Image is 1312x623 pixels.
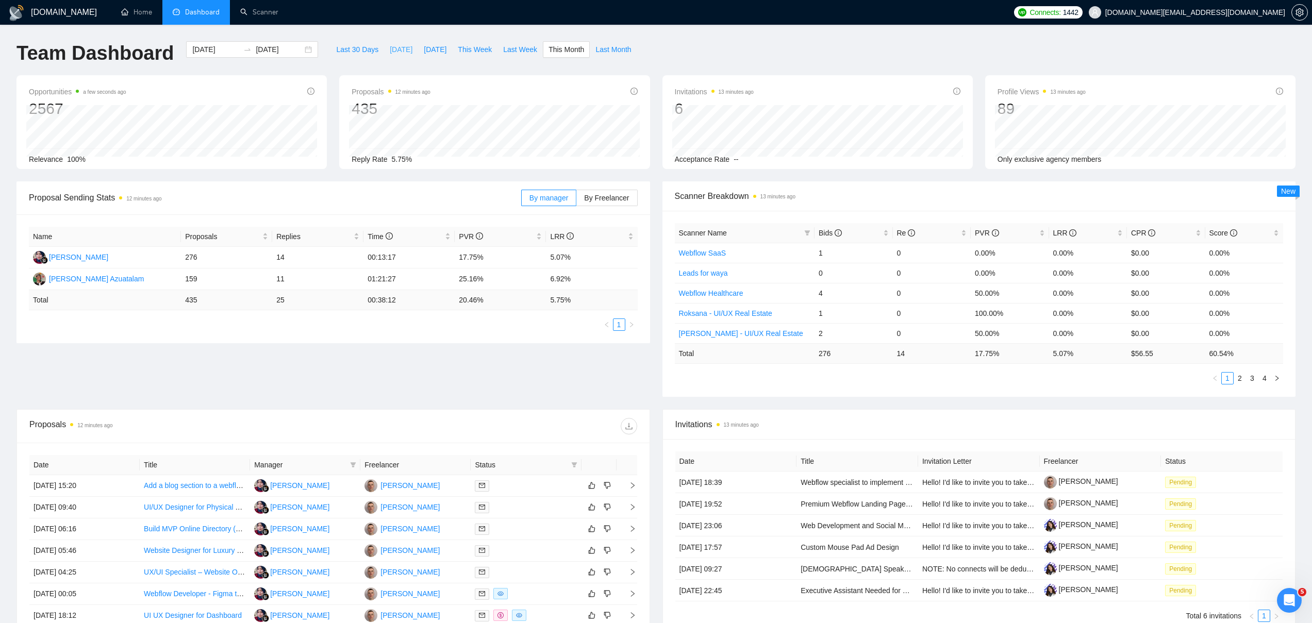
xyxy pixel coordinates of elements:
div: 435 [352,99,430,119]
span: dashboard [173,8,180,15]
img: IZ [364,523,377,535]
div: [PERSON_NAME] [380,523,440,534]
span: Proposals [185,231,260,242]
td: Total [675,343,815,363]
span: Last Month [595,44,631,55]
span: Invitations [675,86,754,98]
button: This Week [452,41,497,58]
td: $0.00 [1127,283,1205,303]
img: RH [254,479,267,492]
a: Executive Assistant Needed for Dynamic Team Support [801,586,977,595]
td: 1 [815,303,893,323]
a: Custom Mouse Pad Ad Design [801,543,899,551]
button: setting [1291,4,1308,21]
div: [PERSON_NAME] [270,545,329,556]
span: Relevance [29,155,63,163]
span: dislike [604,611,611,619]
td: 0.00% [1205,323,1284,343]
a: [PERSON_NAME] - UI/UX Real Estate [679,329,803,338]
a: UX/UI Specialist – Website Optimization & CRO [144,568,297,576]
span: By manager [529,194,568,202]
td: 4 [815,283,893,303]
img: RH [254,501,267,514]
span: Proposal Sending Stats [29,191,521,204]
a: UI/UX Designer for Physical Therapy Landing Pages [144,503,312,511]
img: gigradar-bm.png [262,528,269,535]
time: 12 minutes ago [126,196,161,201]
div: [PERSON_NAME] [380,480,440,491]
td: 0 [893,243,971,263]
th: Proposals [181,227,272,247]
a: Website Designer for Luxury Equestrian Apparel Company [144,546,330,554]
a: [PERSON_NAME] [1044,585,1118,594]
li: 1 [613,318,625,331]
span: left [604,322,610,328]
span: Connects: [1029,7,1060,18]
span: like [588,481,595,490]
td: $0.00 [1127,263,1205,283]
a: [PERSON_NAME] [1044,499,1118,507]
span: dislike [604,525,611,533]
a: 2 [1234,373,1245,384]
a: [DEMOGRAPHIC_DATA] Speakers of Tamil – Talent Bench for Future Managed Services Recording Projects [801,565,1148,573]
div: [PERSON_NAME] Azuatalam [49,273,144,284]
span: info-circle [1148,229,1155,237]
td: 00:38:12 [363,290,455,310]
a: 1 [1258,610,1270,621]
span: right [628,322,635,328]
a: RH[PERSON_NAME] [254,567,329,576]
span: Bids [819,229,842,237]
span: filter [802,225,812,241]
button: dislike [601,587,613,600]
a: RH[PERSON_NAME] [254,611,329,619]
a: 1 [613,319,625,330]
td: 17.75% [455,247,546,268]
span: dislike [604,546,611,554]
a: Roksana - UI/UX Real Estate [679,309,772,317]
span: filter [571,462,577,468]
div: [PERSON_NAME] [380,501,440,513]
a: Pending [1165,521,1200,529]
td: 14 [272,247,363,268]
td: 0.00% [1049,283,1127,303]
td: 25.16% [455,268,546,290]
button: Last Month [590,41,637,58]
span: 5 [1298,588,1306,596]
span: Opportunities [29,86,126,98]
img: gigradar-bm.png [262,550,269,557]
td: 0.00% [1205,263,1284,283]
div: [PERSON_NAME] [380,545,440,556]
a: [PERSON_NAME] [1044,520,1118,529]
td: $0.00 [1127,323,1205,343]
td: 50.00% [971,323,1049,343]
a: setting [1291,8,1308,16]
a: IZ[PERSON_NAME] [364,611,440,619]
span: 100% [67,155,86,163]
button: download [621,418,637,434]
a: 3 [1247,373,1258,384]
a: IZ[PERSON_NAME] [364,546,440,554]
a: Leads for waya [679,269,728,277]
button: Last 30 Days [330,41,384,58]
span: info-circle [835,229,842,237]
span: dislike [604,568,611,576]
img: gigradar-bm.png [262,485,269,492]
span: Scanner Name [679,229,727,237]
span: info-circle [386,232,393,240]
a: homeHome [121,8,152,16]
button: right [1271,372,1283,384]
td: 159 [181,268,272,290]
span: 1442 [1063,7,1078,18]
img: gigradar-bm.png [262,615,269,622]
td: 6.92% [546,268,637,290]
span: mail [479,591,485,597]
a: 4 [1259,373,1270,384]
img: c1HiYZJLYaSzooXHOeWCz3hSaQw8KuVSTiR25lWD6Fmo893BsiK-d6uSFCSuSD-yB5 [1044,476,1057,489]
span: dislike [604,481,611,490]
span: 5.75% [392,155,412,163]
td: 1 [815,243,893,263]
button: like [586,566,598,578]
a: IZ[PERSON_NAME] [364,502,440,511]
div: [PERSON_NAME] [270,610,329,621]
a: Webflow SaaS [679,249,726,257]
